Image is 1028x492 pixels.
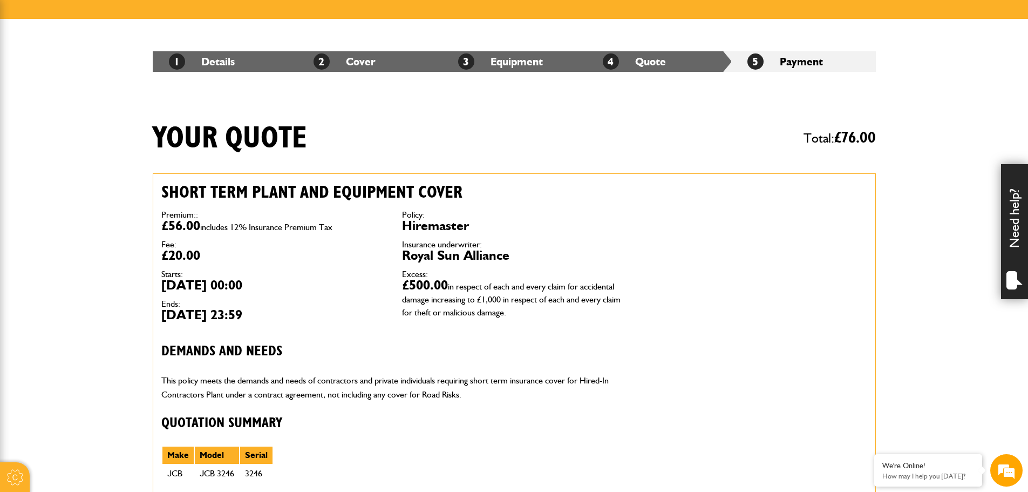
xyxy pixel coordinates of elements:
div: We're Online! [882,461,974,470]
th: Make [162,446,194,464]
dt: Excess: [402,270,627,279]
dd: £56.00 [161,219,386,232]
p: This policy meets the demands and needs of contractors and private individuals requiring short te... [161,374,627,401]
h1: Your quote [153,120,307,157]
span: 1 [169,53,185,70]
td: JCB 3246 [194,464,240,483]
td: 3246 [240,464,273,483]
span: 4 [603,53,619,70]
span: £ [834,130,876,146]
th: Serial [240,446,273,464]
dt: Policy: [402,211,627,219]
a: 1Details [169,55,235,68]
span: 76.00 [841,130,876,146]
span: includes 12% Insurance Premium Tax [200,222,332,232]
dd: [DATE] 00:00 [161,279,386,292]
dd: [DATE] 23:59 [161,308,386,321]
dd: £20.00 [161,249,386,262]
input: Enter your email address [14,132,197,156]
dt: Premium:: [161,211,386,219]
dd: Royal Sun Alliance [402,249,627,262]
span: 5 [747,53,764,70]
em: Start Chat [147,333,196,347]
div: Chat with us now [56,60,181,75]
h3: Quotation Summary [161,415,627,432]
p: How may I help you today? [882,472,974,480]
dt: Insurance underwriter: [402,240,627,249]
dd: Hiremaster [402,219,627,232]
dt: Starts: [161,270,386,279]
span: 2 [314,53,330,70]
li: Payment [731,51,876,72]
input: Enter your last name [14,100,197,124]
img: d_20077148190_company_1631870298795_20077148190 [18,60,45,75]
span: in respect of each and every claim for accidental damage increasing to £1,000 in respect of each ... [402,281,621,318]
a: 2Cover [314,55,376,68]
h3: Demands and needs [161,343,627,360]
td: JCB [162,464,194,483]
a: 3Equipment [458,55,543,68]
h2: Short term plant and equipment cover [161,182,627,203]
span: Total: [804,126,876,151]
li: Quote [587,51,731,72]
span: 3 [458,53,474,70]
th: Model [194,446,240,464]
dt: Fee: [161,240,386,249]
dt: Ends: [161,300,386,308]
dd: £500.00 [402,279,627,318]
textarea: Type your message and hit 'Enter' [14,196,197,323]
input: Enter your phone number [14,164,197,187]
div: Minimize live chat window [177,5,203,31]
div: Need help? [1001,164,1028,299]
